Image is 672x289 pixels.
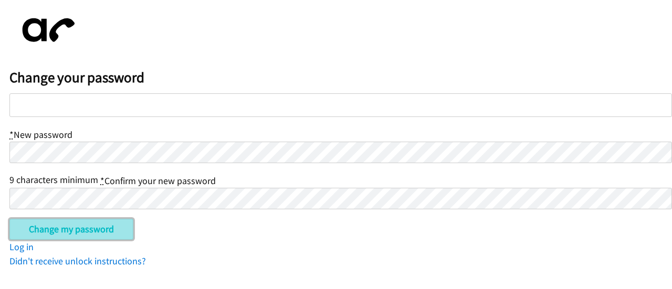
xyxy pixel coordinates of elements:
[9,255,146,267] a: Didn't receive unlock instructions?
[100,175,104,187] abbr: required
[9,129,72,141] label: New password
[9,129,14,141] abbr: required
[9,69,672,87] h2: Change your password
[9,241,34,253] a: Log in
[9,219,133,240] input: Change my password
[100,175,216,187] label: Confirm your new password
[9,174,98,186] span: 9 characters minimum
[9,9,83,51] img: aphone-8a226864a2ddd6a5e75d1ebefc011f4aa8f32683c2d82f3fb0802fe031f96514.svg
